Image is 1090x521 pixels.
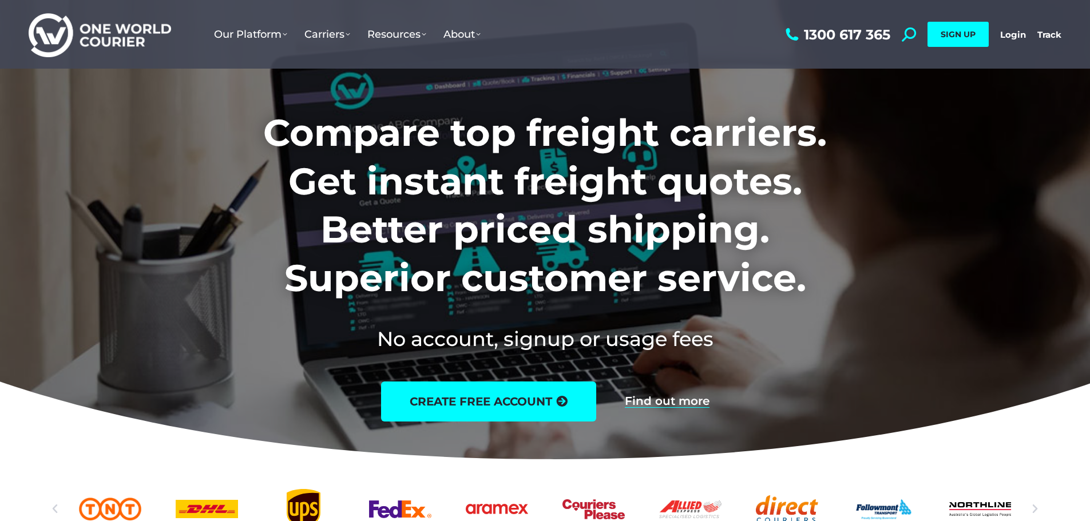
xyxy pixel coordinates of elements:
h1: Compare top freight carriers. Get instant freight quotes. Better priced shipping. Superior custom... [188,109,902,302]
a: About [435,17,489,52]
a: Find out more [625,395,710,408]
span: SIGN UP [941,29,976,39]
a: Track [1037,29,1061,40]
span: Resources [367,28,426,41]
a: Login [1000,29,1026,40]
a: Our Platform [205,17,296,52]
a: Carriers [296,17,359,52]
span: About [443,28,481,41]
a: Resources [359,17,435,52]
h2: No account, signup or usage fees [188,325,902,353]
a: SIGN UP [928,22,989,47]
a: 1300 617 365 [783,27,890,42]
img: One World Courier [29,11,171,58]
span: Carriers [304,28,350,41]
a: create free account [381,381,596,421]
span: Our Platform [214,28,287,41]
